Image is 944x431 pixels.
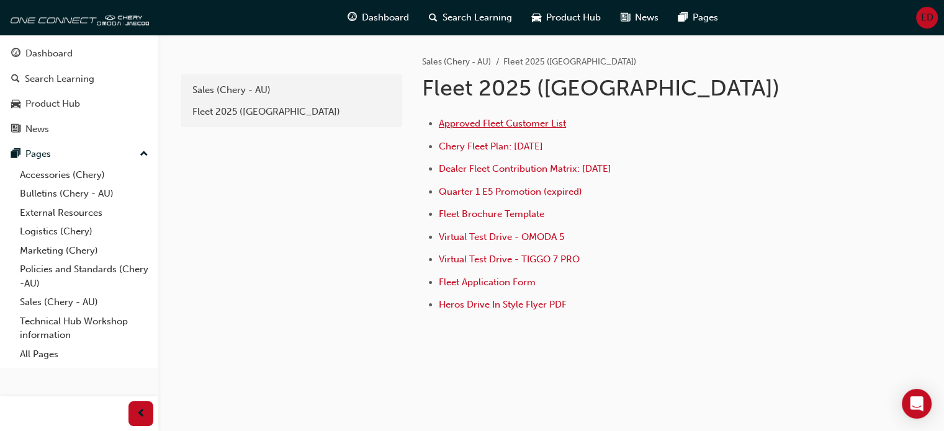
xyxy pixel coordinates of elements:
a: Bulletins (Chery - AU) [15,184,153,203]
a: Heros Drive In Style Flyer PDF [439,299,567,310]
span: search-icon [429,10,438,25]
a: pages-iconPages [668,5,728,30]
a: Technical Hub Workshop information [15,312,153,345]
a: Marketing (Chery) [15,241,153,260]
div: Dashboard [25,47,73,61]
button: DashboardSearch LearningProduct HubNews [5,40,153,143]
a: Logistics (Chery) [15,222,153,241]
a: Sales (Chery - AU) [15,293,153,312]
span: guage-icon [11,48,20,60]
a: Policies and Standards (Chery -AU) [15,260,153,293]
span: search-icon [11,74,20,85]
span: prev-icon [137,406,146,422]
div: News [25,122,49,136]
a: guage-iconDashboard [338,5,419,30]
div: Fleet 2025 ([GEOGRAPHIC_DATA]) [192,105,391,119]
span: Product Hub [546,11,601,25]
div: Open Intercom Messenger [902,389,932,419]
img: oneconnect [6,5,149,30]
span: pages-icon [678,10,688,25]
div: Pages [25,147,51,161]
a: Fleet Brochure Template [439,208,544,220]
span: news-icon [11,124,20,135]
a: Dashboard [5,42,153,65]
a: news-iconNews [611,5,668,30]
div: Search Learning [25,72,94,86]
a: Approved Fleet Customer List [439,118,566,129]
span: car-icon [11,99,20,110]
li: Fleet 2025 ([GEOGRAPHIC_DATA]) [503,55,636,69]
span: Dashboard [362,11,409,25]
h1: Fleet 2025 ([GEOGRAPHIC_DATA]) [422,74,829,102]
a: External Resources [15,203,153,223]
a: Quarter 1 E5 Promotion (expired) [439,186,582,197]
div: Sales (Chery - AU) [192,83,391,97]
span: car-icon [532,10,541,25]
a: Virtual Test Drive - TIGGO 7 PRO [439,254,580,265]
a: Search Learning [5,68,153,91]
a: News [5,118,153,141]
button: ED [916,7,938,29]
a: Dealer Fleet Contribution Matrix: [DATE] [439,163,611,174]
a: Sales (Chery - AU) [186,79,397,101]
span: up-icon [140,146,148,162]
a: car-iconProduct Hub [522,5,611,30]
a: Chery Fleet Plan: [DATE] [439,141,543,152]
span: Pages [693,11,718,25]
a: All Pages [15,345,153,364]
a: Sales (Chery - AU) [422,56,491,67]
button: Pages [5,143,153,166]
span: guage-icon [348,10,357,25]
div: Product Hub [25,97,80,111]
span: News [635,11,659,25]
a: search-iconSearch Learning [419,5,522,30]
a: Virtual Test Drive - OMODA 5 [439,231,564,242]
span: Search Learning [443,11,512,25]
a: Product Hub [5,92,153,115]
a: Fleet 2025 ([GEOGRAPHIC_DATA]) [186,101,397,123]
a: Fleet Application Form [439,277,536,288]
span: news-icon [621,10,630,25]
a: Accessories (Chery) [15,166,153,185]
span: ED [921,11,933,25]
span: pages-icon [11,149,20,160]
